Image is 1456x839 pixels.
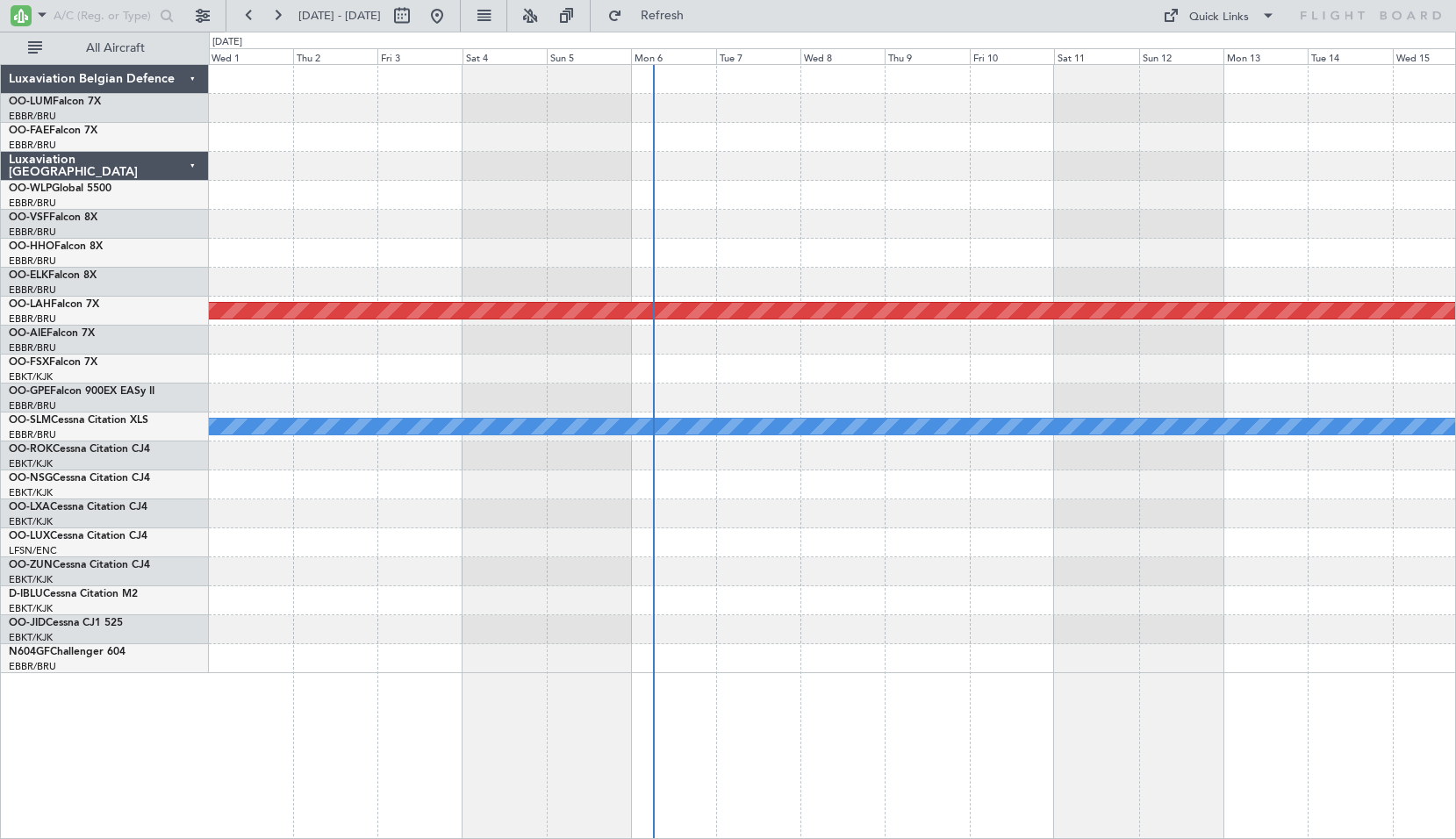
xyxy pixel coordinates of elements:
a: EBBR/BRU [9,197,56,210]
a: OO-JIDCessna CJ1 525 [9,618,123,628]
a: EBKT/KJK [9,631,53,644]
a: OO-LAHFalcon 7X [9,299,99,310]
a: EBKT/KJK [9,457,53,470]
div: Wed 8 [800,48,885,64]
div: [DATE] [212,35,242,50]
a: OO-HHOFalcon 8X [9,241,103,252]
div: Wed 1 [208,48,292,64]
span: OO-FAE [9,125,49,136]
a: OO-SLMCessna Citation XLS [9,415,148,426]
span: OO-LAH [9,299,51,310]
a: OO-NSGCessna Citation CJ4 [9,473,150,484]
a: EBBR/BRU [9,226,56,239]
a: EBBR/BRU [9,110,56,123]
button: Refresh [599,2,705,30]
span: OO-FSX [9,357,49,368]
a: OO-ROKCessna Citation CJ4 [9,444,150,455]
a: LFSN/ENC [9,544,57,557]
div: Tue 14 [1308,48,1392,64]
a: EBBR/BRU [9,341,56,355]
a: EBKT/KJK [9,515,53,528]
a: OO-VSFFalcon 8X [9,212,97,223]
a: OO-GPEFalcon 900EX EASy II [9,386,154,397]
a: OO-FAEFalcon 7X [9,125,97,136]
button: Quick Links [1154,2,1284,30]
span: All Aircraft [46,42,185,54]
button: All Aircraft [19,34,190,62]
a: EBBR/BRU [9,283,56,297]
a: N604GFChallenger 604 [9,647,126,657]
span: N604GF [9,647,50,657]
a: EBKT/KJK [9,486,53,499]
div: Fri 10 [970,48,1054,64]
a: EBKT/KJK [9,573,53,586]
span: OO-WLP [9,183,52,194]
div: Fri 3 [377,48,462,64]
a: OO-LUMFalcon 7X [9,97,101,107]
input: A/C (Reg. or Type) [54,3,154,29]
span: OO-ROK [9,444,53,455]
a: EBKT/KJK [9,370,53,384]
a: D-IBLUCessna Citation M2 [9,589,138,599]
span: OO-LUM [9,97,53,107]
a: EBBR/BRU [9,660,56,673]
span: OO-VSF [9,212,49,223]
a: EBBR/BRU [9,312,56,326]
a: EBKT/KJK [9,602,53,615]
div: Mon 13 [1223,48,1308,64]
a: OO-LUXCessna Citation CJ4 [9,531,147,541]
a: EBBR/BRU [9,139,56,152]
a: OO-AIEFalcon 7X [9,328,95,339]
div: Tue 7 [716,48,800,64]
div: Sun 5 [547,48,631,64]
span: OO-NSG [9,473,53,484]
a: OO-WLPGlobal 5500 [9,183,111,194]
a: EBBR/BRU [9,399,56,412]
div: Thu 2 [293,48,377,64]
a: EBBR/BRU [9,428,56,441]
span: [DATE] - [DATE] [298,8,381,24]
a: OO-ELKFalcon 8X [9,270,97,281]
span: Refresh [626,10,699,22]
a: OO-ZUNCessna Citation CJ4 [9,560,150,570]
div: Thu 9 [885,48,969,64]
span: OO-ZUN [9,560,53,570]
span: D-IBLU [9,589,43,599]
a: EBBR/BRU [9,255,56,268]
span: OO-GPE [9,386,50,397]
span: OO-JID [9,618,46,628]
div: Sun 12 [1139,48,1223,64]
div: Mon 6 [631,48,715,64]
span: OO-HHO [9,241,54,252]
span: OO-SLM [9,415,51,426]
div: Sat 4 [463,48,547,64]
a: OO-FSXFalcon 7X [9,357,97,368]
span: OO-ELK [9,270,48,281]
span: OO-LXA [9,502,50,513]
div: Sat 11 [1054,48,1138,64]
a: OO-LXACessna Citation CJ4 [9,502,147,513]
span: OO-LUX [9,531,50,541]
span: OO-AIE [9,328,47,339]
div: Quick Links [1189,9,1249,26]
